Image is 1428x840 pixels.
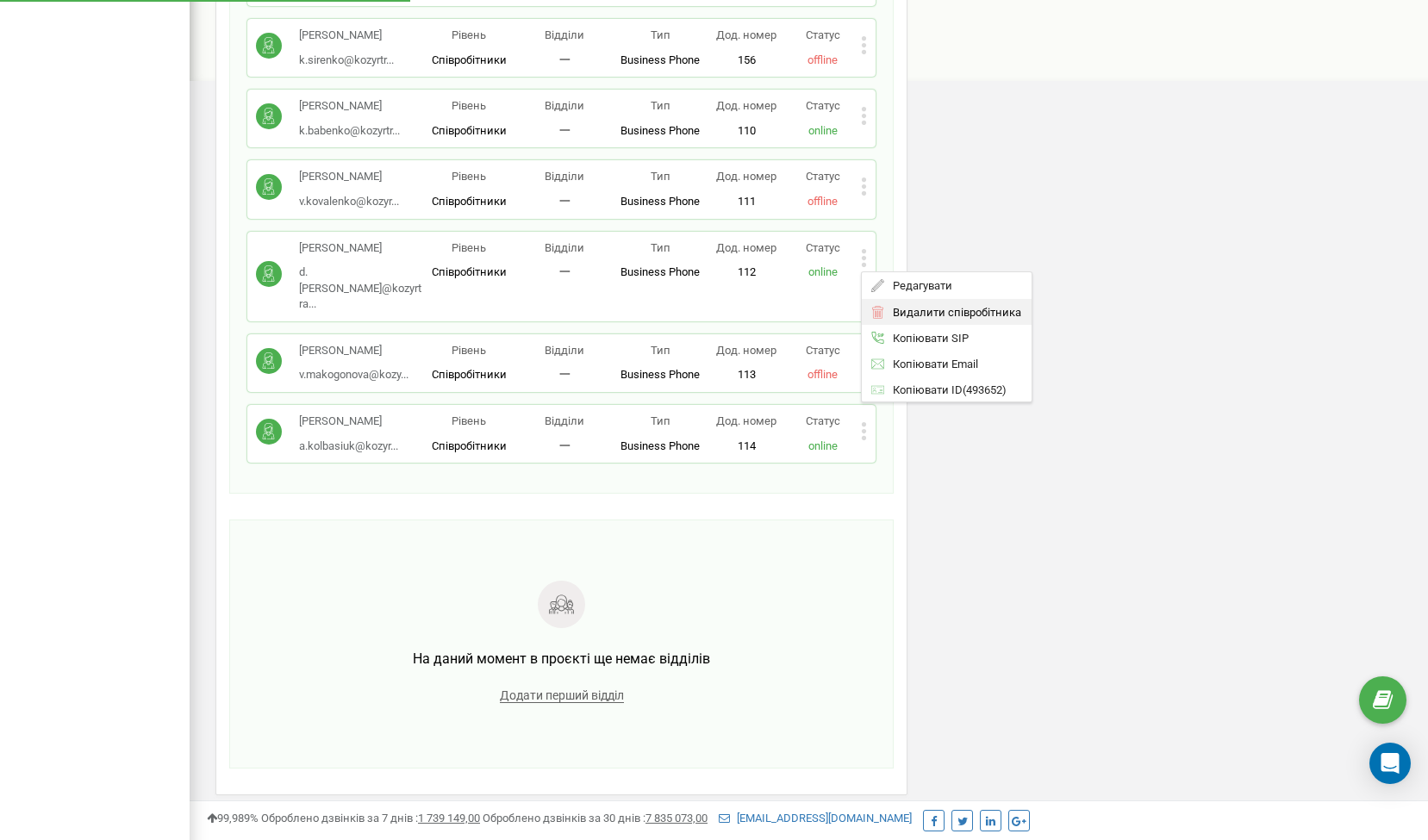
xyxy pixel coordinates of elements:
p: [PERSON_NAME] [299,240,421,257]
span: offline [808,195,838,208]
span: k.sirenko@kozyrtr... [299,53,394,66]
span: 一 [559,368,571,381]
p: [PERSON_NAME] [299,343,408,359]
p: 111 [708,194,785,210]
span: Співробітники [432,195,507,208]
p: 112 [708,264,785,281]
span: a.kolbasiuk@kozyr... [299,439,398,452]
span: offline [808,53,838,66]
span: 一 [559,195,571,208]
p: 156 [708,53,785,69]
span: 一 [559,53,571,66]
span: v.kovalenko@kozyr... [299,195,399,208]
span: Співробітники [432,265,507,278]
span: Business Phone [620,124,700,137]
span: Копіювати SIP [885,333,970,344]
u: 1 739 149,00 [418,812,480,824]
span: Статус [806,28,840,41]
span: Відділи [545,414,584,427]
span: online [808,265,838,278]
span: Додати перший відділ [500,688,624,703]
span: Відділи [545,344,584,357]
span: Рівень [452,344,486,357]
span: Дод. номер [716,344,776,357]
span: d.[PERSON_NAME]@kozyrtra... [299,265,421,310]
p: [PERSON_NAME] [299,169,399,185]
span: Копіювати Email [885,358,979,370]
span: online [808,439,838,452]
span: Business Phone [620,53,700,66]
span: Дод. номер [716,241,776,254]
span: 99,989% [207,812,259,824]
span: Business Phone [620,265,700,278]
p: 113 [708,367,785,383]
span: online [808,124,838,137]
p: [PERSON_NAME] [299,98,400,115]
span: Відділи [545,241,584,254]
u: 7 835 073,00 [645,812,708,824]
span: Статус [806,344,840,357]
span: Рівень [452,28,486,41]
span: Статус [806,170,840,183]
span: Дод. номер [716,414,776,427]
span: Видалити співробітника [885,307,1022,318]
span: Дод. номер [716,170,776,183]
span: Редагувати [885,280,953,291]
span: Рівень [452,241,486,254]
span: Співробітники [432,53,507,66]
p: [PERSON_NAME] [299,28,394,44]
span: Співробітники [432,439,507,452]
span: offline [808,368,838,381]
span: Оброблено дзвінків за 30 днів : [483,812,708,824]
span: Тип [651,344,670,357]
p: 114 [708,439,785,455]
span: Тип [651,170,670,183]
span: v.makogonova@kozy... [299,368,408,381]
span: Рівень [452,99,486,112]
span: Рівень [452,414,486,427]
p: [PERSON_NAME] [299,414,398,430]
span: Статус [806,241,840,254]
span: Тип [651,99,670,112]
span: Відділи [545,170,584,183]
span: Тип [651,241,670,254]
span: Business Phone [620,439,700,452]
span: Business Phone [620,368,700,381]
span: Співробітники [432,124,507,137]
span: Тип [651,28,670,41]
div: ( 493652 ) [862,377,1032,402]
span: На даний момент в проєкті ще немає відділів [413,650,710,667]
span: Відділи [545,99,584,112]
span: Статус [806,414,840,427]
span: 一 [559,439,571,452]
span: Тип [651,414,670,427]
span: Дод. номер [716,28,776,41]
span: Статус [806,99,840,112]
span: k.babenko@kozyrtr... [299,124,400,137]
p: 110 [708,123,785,140]
span: 一 [559,265,571,278]
span: 一 [559,124,571,137]
span: Рівень [452,170,486,183]
span: Business Phone [620,195,700,208]
span: Відділи [545,28,584,41]
span: Копіювати ID [885,384,963,395]
span: Співробітники [432,368,507,381]
span: Оброблено дзвінків за 7 днів : [261,812,480,824]
div: Open Intercom Messenger [1369,743,1411,784]
span: Дод. номер [716,99,776,112]
a: [EMAIL_ADDRESS][DOMAIN_NAME] [719,812,912,824]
